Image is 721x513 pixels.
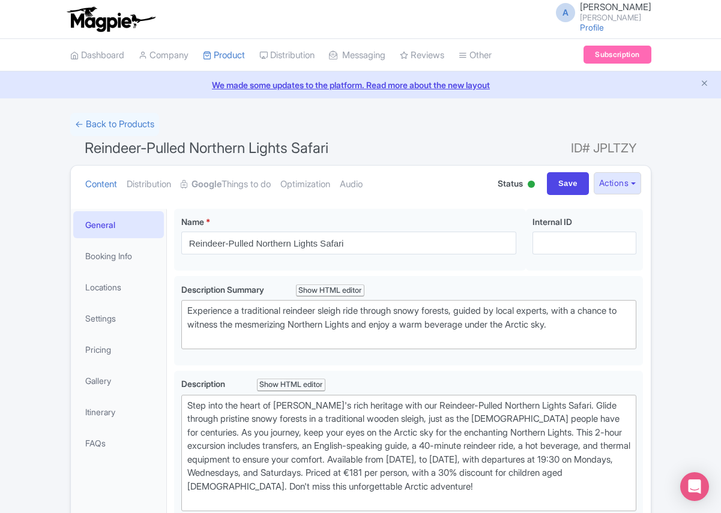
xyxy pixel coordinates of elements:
a: Audio [340,166,363,203]
span: Description Summary [181,284,266,295]
a: Reviews [400,39,444,72]
button: Actions [594,172,641,194]
strong: Google [192,178,222,191]
a: Booking Info [73,242,164,269]
a: Optimization [280,166,330,203]
div: Active [525,176,537,194]
input: Save [547,172,589,195]
div: Open Intercom Messenger [680,472,709,501]
a: Distribution [127,166,171,203]
a: Gallery [73,367,164,394]
a: Distribution [259,39,315,72]
a: FAQs [73,430,164,457]
a: Messaging [329,39,385,72]
span: Description [181,379,227,389]
span: [PERSON_NAME] [580,1,651,13]
a: Subscription [584,46,651,64]
span: Internal ID [532,217,572,227]
a: Other [459,39,492,72]
img: logo-ab69f6fb50320c5b225c76a69d11143b.png [64,6,157,32]
span: ID# JPLTZY [571,136,637,160]
a: Pricing [73,336,164,363]
a: Settings [73,305,164,332]
div: Step into the heart of [PERSON_NAME]'s rich heritage with our Reindeer-Pulled Northern Lights Saf... [187,399,631,507]
a: GoogleThings to do [181,166,271,203]
a: Content [85,166,117,203]
a: Dashboard [70,39,124,72]
a: ← Back to Products [70,113,159,136]
a: General [73,211,164,238]
a: Itinerary [73,398,164,425]
a: Profile [580,22,604,32]
a: Locations [73,274,164,301]
small: [PERSON_NAME] [580,14,651,22]
div: Experience a traditional reindeer sleigh ride through snowy forests, guided by local experts, wit... [187,304,631,345]
button: Close announcement [700,77,709,91]
a: Company [139,39,189,72]
a: A [PERSON_NAME] [PERSON_NAME] [549,2,651,22]
span: Name [181,217,204,227]
a: Product [203,39,245,72]
div: Show HTML editor [296,284,365,297]
span: Status [498,177,523,190]
span: A [556,3,575,22]
span: Reindeer-Pulled Northern Lights Safari [85,139,328,157]
a: We made some updates to the platform. Read more about the new layout [7,79,714,91]
div: Show HTML editor [257,379,326,391]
